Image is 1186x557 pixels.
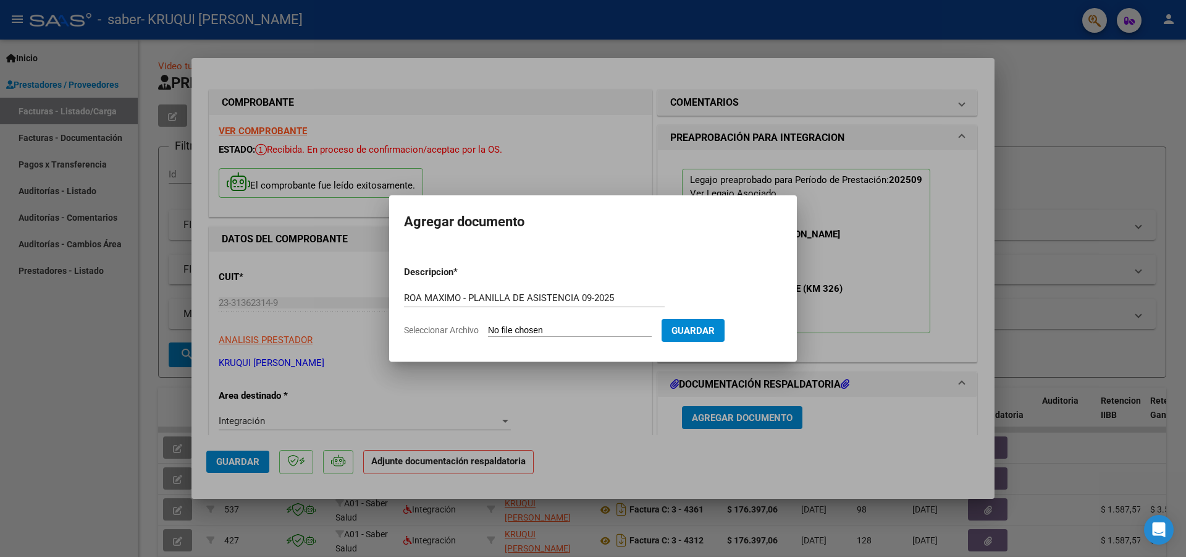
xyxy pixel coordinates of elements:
span: Guardar [671,325,715,336]
h2: Agregar documento [404,210,782,234]
button: Guardar [662,319,725,342]
p: Descripcion [404,265,518,279]
div: Open Intercom Messenger [1144,515,1174,545]
span: Seleccionar Archivo [404,325,479,335]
